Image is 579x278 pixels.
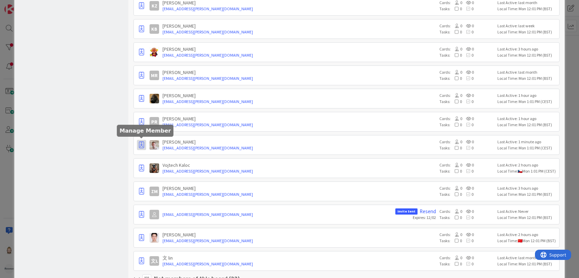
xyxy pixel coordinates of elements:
[439,185,494,191] div: Cards:
[439,139,494,145] div: Cards:
[462,116,474,121] span: 0
[150,163,159,173] img: VK
[518,170,522,173] img: cz.png
[163,145,436,151] a: [EMAIL_ADDRESS][PERSON_NAME][DOMAIN_NAME]
[163,139,436,145] div: [PERSON_NAME]
[439,122,494,128] div: Tasks:
[497,215,557,221] div: Local Time: Mon 12:01 PM (BST)
[439,261,494,267] div: Tasks:
[439,168,494,174] div: Tasks:
[439,208,494,215] div: Cards:
[439,29,494,35] div: Tasks:
[518,239,522,243] img: cn.png
[462,238,474,243] span: 0
[450,215,462,220] span: 0
[451,70,462,75] span: 0
[150,233,159,243] img: ll
[413,215,436,221] div: Expires: 12/02
[462,93,474,98] span: 0
[439,232,494,238] div: Cards:
[450,6,462,11] span: 0
[497,69,557,75] div: Last Active: last month
[497,208,557,215] div: Last Active: Never
[462,46,474,52] span: 0
[439,215,494,221] div: Tasks:
[150,47,159,57] img: LC
[462,192,474,197] span: 0
[450,169,462,174] span: 0
[451,93,462,98] span: 0
[451,116,462,121] span: 0
[462,122,474,127] span: 0
[450,29,462,34] span: 0
[462,215,474,220] span: 0
[497,261,557,267] div: Local Time: Mon 12:01 PM (BST)
[150,71,159,80] div: MR
[462,255,474,260] span: 0
[462,145,474,150] span: 0
[163,211,392,218] a: [EMAIL_ADDRESS][PERSON_NAME][DOMAIN_NAME]
[450,192,462,197] span: 0
[497,185,557,191] div: Last Active: 3 hours ago
[439,116,494,122] div: Cards:
[497,46,557,52] div: Last Active: 3 hours ago
[451,46,462,52] span: 0
[450,122,462,127] span: 0
[462,76,474,81] span: 0
[163,75,436,82] a: [EMAIL_ADDRESS][PERSON_NAME][DOMAIN_NAME]
[450,53,462,58] span: 0
[439,145,494,151] div: Tasks:
[450,145,462,150] span: 0
[163,69,436,75] div: [PERSON_NAME]
[163,6,436,12] a: [EMAIL_ADDRESS][PERSON_NAME][DOMAIN_NAME]
[497,92,557,99] div: Last Active: 1 hour ago
[462,70,474,75] span: 0
[451,186,462,191] span: 0
[163,52,436,58] a: [EMAIL_ADDRESS][PERSON_NAME][DOMAIN_NAME]
[450,99,462,104] span: 0
[497,162,557,168] div: Last Active: 2 hours ago
[462,99,474,104] span: 0
[150,94,159,103] img: ND
[150,140,159,150] img: Rd
[497,255,557,261] div: Last Active: last month
[497,29,557,35] div: Local Time: Mon 12:01 PM (BST)
[497,23,557,29] div: Last Active: last week
[439,75,494,82] div: Tasks:
[150,256,159,266] div: 文l
[497,52,557,58] div: Local Time: Mon 12:01 PM (BST)
[395,208,418,215] span: Invite Sent
[163,191,436,197] a: [EMAIL_ADDRESS][PERSON_NAME][DOMAIN_NAME]
[462,232,474,237] span: 0
[462,261,474,266] span: 0
[462,139,474,144] span: 0
[163,122,436,128] a: [EMAIL_ADDRESS][PERSON_NAME][DOMAIN_NAME]
[439,23,494,29] div: Cards:
[163,168,436,174] a: [EMAIL_ADDRESS][PERSON_NAME][DOMAIN_NAME]
[451,162,462,167] span: 0
[439,238,494,244] div: Tasks:
[439,162,494,168] div: Cards:
[497,99,557,105] div: Local Time: Mon 1:01 PM (CEST)
[450,238,462,243] span: 0
[439,52,494,58] div: Tasks:
[451,255,462,260] span: 0
[439,46,494,52] div: Cards:
[497,122,557,128] div: Local Time: Mon 12:01 PM (BST)
[163,92,436,99] div: [PERSON_NAME]
[439,69,494,75] div: Cards:
[462,23,474,28] span: 0
[497,145,557,151] div: Local Time: Mon 1:01 PM (CEST)
[163,23,436,29] div: [PERSON_NAME]
[439,92,494,99] div: Cards:
[163,116,436,122] div: [PERSON_NAME]
[163,255,436,261] div: 文 lin
[451,209,462,214] span: 0
[163,185,436,191] div: [PERSON_NAME]
[163,232,436,238] div: [PERSON_NAME]
[163,162,436,168] div: Vojtech Kaloc
[451,139,462,144] span: 0
[450,261,462,266] span: 0
[462,186,474,191] span: 0
[497,238,557,244] div: Local Time: Mon 12:01 PM (BST)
